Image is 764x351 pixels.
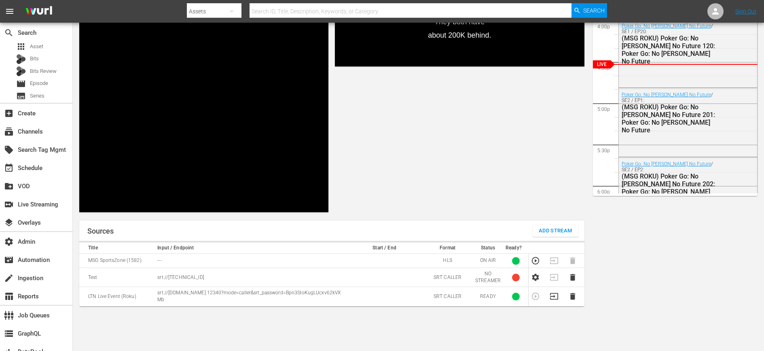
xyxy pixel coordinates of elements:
td: ON AIR [473,254,503,268]
a: Poker Go: No [PERSON_NAME] No Future [622,23,711,29]
span: Reports [4,291,14,301]
td: SRT CALLER [422,268,473,287]
span: VOD [4,181,14,191]
td: Test [79,268,155,287]
td: --- [155,254,347,268]
h1: Sources [87,227,114,235]
span: GraphQL [4,329,14,338]
button: Add Stream [533,225,578,237]
td: SRT CALLER [422,287,473,306]
td: LTN Live Event (Roku) [79,287,155,306]
span: Asset [16,42,26,51]
td: READY [473,287,503,306]
button: Search [571,3,607,18]
span: menu [5,6,15,16]
td: MSG SportsZone (1582) [79,254,155,268]
span: Search [583,3,605,18]
span: Automation [4,255,14,265]
th: Ready? [503,243,528,254]
th: Input / Endpoint [155,243,347,254]
span: Series [30,92,44,100]
button: Preview Stream [531,256,540,265]
div: (MSG ROKU) Poker Go: No [PERSON_NAME] No Future 120: Poker Go: No [PERSON_NAME] No Future [622,34,717,65]
span: Search Tag Mgmt [4,145,14,155]
span: Asset [30,43,43,51]
div: Bits Review [16,66,26,76]
span: Bits Review [30,67,57,75]
th: Format [422,243,473,254]
div: Bits [16,54,26,64]
a: Poker Go: No [PERSON_NAME] No Future [622,92,711,98]
span: movie [16,79,26,89]
th: Status [473,243,503,254]
span: Job Queues [4,311,14,320]
div: / SE2 / EP2: [622,161,717,203]
img: ans4CAIJ8jUAAAAAAAAAAAAAAAAAAAAAAAAgQb4GAAAAAAAAAAAAAAAAAAAAAAAAJMjXAAAAAAAAAAAAAAAAAAAAAAAAgAT5G... [19,2,58,21]
p: srt://[TECHNICAL_ID] [157,274,344,281]
span: Channels [4,127,14,136]
button: Delete [568,273,577,282]
p: srt://[DOMAIN_NAME]:12340?mode=caller&srt_password=Bpn3SIoKugLUcxv62kVXMb [157,289,344,303]
span: Search [4,28,14,38]
div: (MSG ROKU) Poker Go: No [PERSON_NAME] No Future 202: Poker Go: No [PERSON_NAME] No Future [622,172,717,203]
span: Episode [30,79,48,87]
span: Live Streaming [4,200,14,209]
span: Add Stream [539,226,572,236]
a: Poker Go: No [PERSON_NAME] No Future [622,161,711,167]
div: (MSG ROKU) Poker Go: No [PERSON_NAME] No Future 201: Poker Go: No [PERSON_NAME] No Future [622,103,717,134]
span: Ingestion [4,273,14,283]
span: Bits [30,55,39,63]
button: Delete [568,292,577,301]
span: Admin [4,237,14,247]
td: HLS [422,254,473,268]
th: Start / End [347,243,422,254]
span: Create [4,108,14,118]
th: Title [79,243,155,254]
span: Overlays [4,218,14,228]
a: Sign Out [735,8,756,15]
div: / SE1 / EP20: [622,23,717,65]
div: / SE2 / EP1: [622,92,717,134]
button: Configure [531,273,540,282]
td: NO STREAMER [473,268,503,287]
span: Schedule [4,163,14,173]
span: Series [16,91,26,101]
